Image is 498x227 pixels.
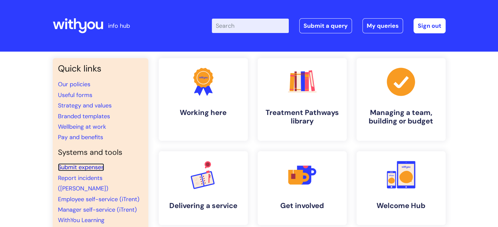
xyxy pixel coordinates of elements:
a: Submit expenses [58,163,104,171]
a: Welcome Hub [357,151,446,225]
h4: Welcome Hub [362,202,440,210]
a: Strategy and values [58,102,112,109]
a: Wellbeing at work [58,123,106,131]
a: Sign out [414,18,446,33]
a: Employee self-service (iTrent) [58,195,139,203]
a: Manager self-service (iTrent) [58,206,137,214]
a: Submit a query [299,18,352,33]
a: Get involved [258,151,347,225]
a: Managing a team, building or budget [357,58,446,141]
a: Our policies [58,80,90,88]
h4: Managing a team, building or budget [362,108,440,126]
a: Working here [159,58,248,141]
h4: Systems and tools [58,148,143,157]
a: WithYou Learning [58,216,104,224]
h3: Quick links [58,63,143,74]
a: Report incidents ([PERSON_NAME]) [58,174,108,192]
a: Branded templates [58,112,110,120]
p: info hub [108,21,130,31]
h4: Get involved [263,202,341,210]
h4: Working here [164,108,243,117]
a: Useful forms [58,91,92,99]
a: Pay and benefits [58,133,103,141]
a: Delivering a service [159,151,248,225]
a: Treatment Pathways library [258,58,347,141]
h4: Delivering a service [164,202,243,210]
div: | - [212,18,446,33]
a: My queries [362,18,403,33]
h4: Treatment Pathways library [263,108,341,126]
input: Search [212,19,289,33]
